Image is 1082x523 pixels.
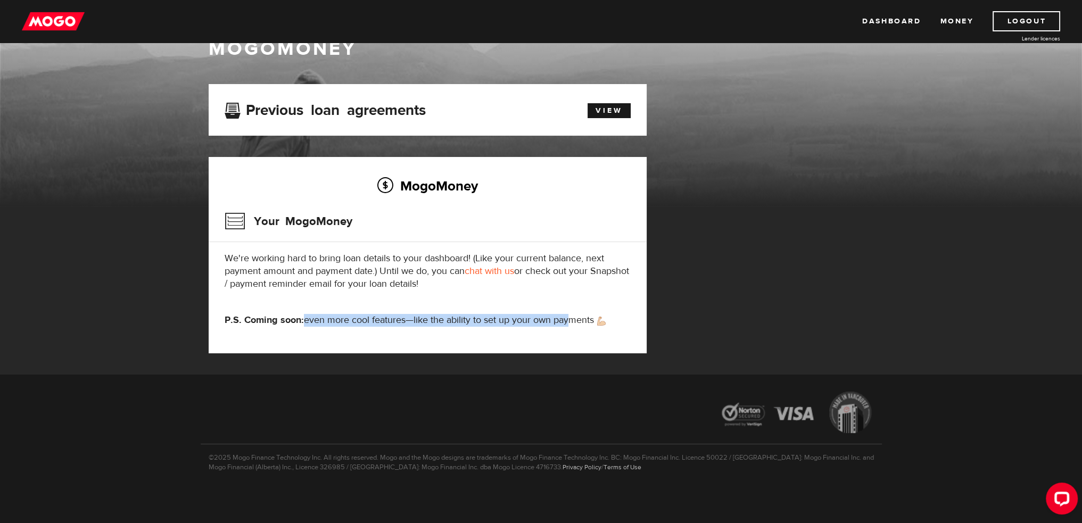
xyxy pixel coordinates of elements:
[209,38,874,60] h1: MogoMoney
[563,463,601,471] a: Privacy Policy
[225,314,631,327] p: even more cool features—like the ability to set up your own payments
[993,11,1060,31] a: Logout
[712,384,882,444] img: legal-icons-92a2ffecb4d32d839781d1b4e4802d7b.png
[225,252,631,290] p: We're working hard to bring loan details to your dashboard! (Like your current balance, next paym...
[862,11,921,31] a: Dashboard
[225,102,426,115] h3: Previous loan agreements
[201,444,882,472] p: ©2025 Mogo Finance Technology Inc. All rights reserved. Mogo and the Mogo designs are trademarks ...
[225,207,352,235] h3: Your MogoMoney
[597,317,606,326] img: strong arm emoji
[940,11,973,31] a: Money
[22,11,85,31] img: mogo_logo-11ee424be714fa7cbb0f0f49df9e16ec.png
[588,103,631,118] a: View
[980,35,1060,43] a: Lender licences
[604,463,641,471] a: Terms of Use
[465,265,514,277] a: chat with us
[1037,478,1082,523] iframe: LiveChat chat widget
[225,175,631,197] h2: MogoMoney
[225,314,304,326] strong: P.S. Coming soon:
